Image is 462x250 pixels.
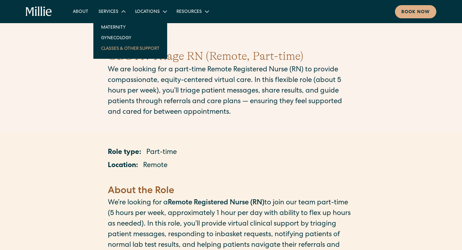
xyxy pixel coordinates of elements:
[130,6,171,17] div: Locations
[108,48,354,65] h1: OBGYN Triage RN (Remote, Part-time)
[26,6,52,17] a: home
[146,147,177,158] p: Part-time
[135,9,160,15] div: Locations
[98,9,118,15] div: Services
[176,9,202,15] div: Resources
[108,186,174,196] strong: About the Role
[171,6,213,17] div: Resources
[93,17,167,59] nav: Services
[93,6,130,17] div: Services
[168,200,264,207] strong: Remote Registered Nurse (RN)
[68,6,93,17] a: About
[108,174,354,184] p: ‍
[108,65,354,118] p: We are looking for a part-time Remote Registered Nurse (RN) to provide compassionate, equity-cent...
[143,161,167,171] p: Remote
[108,147,141,158] p: Role type:
[108,161,138,171] p: Location:
[96,22,165,32] a: Maternity
[96,32,165,43] a: Gynecology
[96,43,165,54] a: Classes & Other Support
[395,5,436,18] a: Book now
[401,9,430,16] div: Book now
